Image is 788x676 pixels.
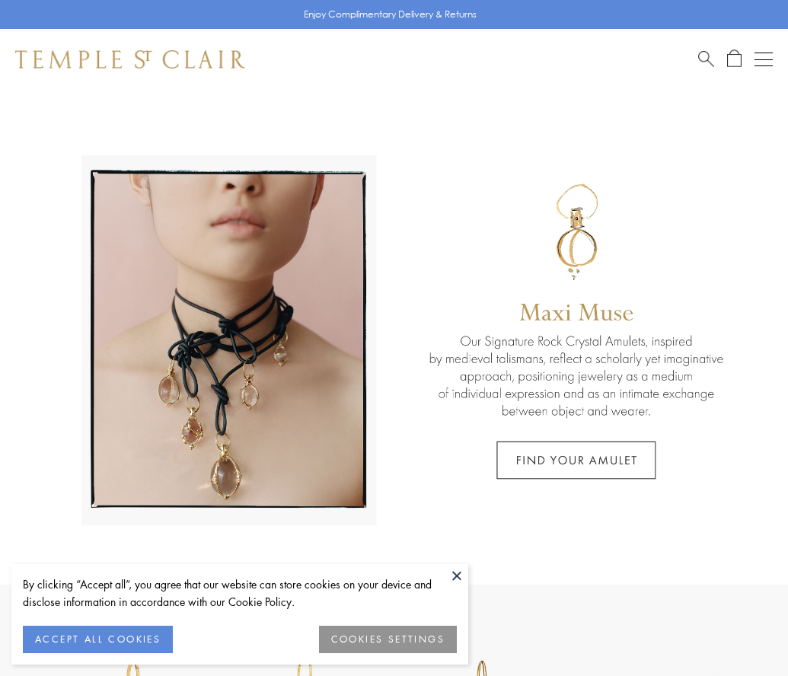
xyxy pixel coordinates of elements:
a: Open Shopping Bag [727,49,742,69]
button: COOKIES SETTINGS [319,626,457,653]
button: ACCEPT ALL COOKIES [23,626,173,653]
a: Search [698,49,714,69]
div: By clicking “Accept all”, you agree that our website can store cookies on your device and disclos... [23,576,457,611]
button: Open navigation [755,50,773,69]
p: Enjoy Complimentary Delivery & Returns [304,7,477,22]
img: Temple St. Clair [15,50,245,69]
